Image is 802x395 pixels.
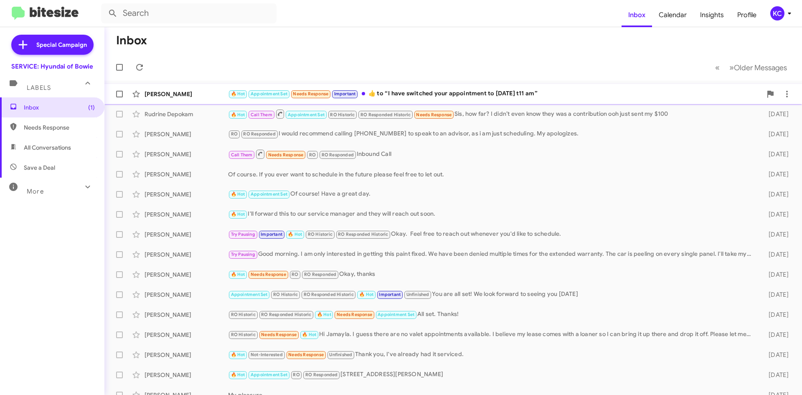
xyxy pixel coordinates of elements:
div: [DATE] [755,230,795,239]
span: RO [293,372,299,377]
div: [PERSON_NAME] [145,351,228,359]
div: [DATE] [755,331,795,339]
div: Good morning. I am only interested in getting this paint fixed. We have been denied multiple time... [228,250,755,259]
span: (1) [88,103,95,112]
span: Needs Response [261,332,297,337]
span: Call Them [251,112,272,117]
span: Labels [27,84,51,92]
span: Older Messages [734,63,787,72]
div: [DATE] [755,170,795,178]
div: I would recommend calling [PHONE_NUMBER] to speak to an advisor, as i am just scheduling. My apol... [228,129,755,139]
span: Needs Response [251,272,286,277]
div: [DATE] [755,110,795,118]
div: [PERSON_NAME] [145,130,228,138]
div: Okay, thanks [228,270,755,279]
button: Next [724,59,792,76]
span: RO [309,152,316,158]
span: Try Pausing [231,252,255,257]
span: All Conversations [24,143,71,152]
span: RO [292,272,298,277]
div: [DATE] [755,371,795,379]
span: Appointment Set [251,191,287,197]
div: [PERSON_NAME] [145,311,228,319]
span: Needs Response [337,312,372,317]
span: Try Pausing [231,232,255,237]
div: [DATE] [755,150,795,158]
div: ​👍​ to “ I have switched your appointment to [DATE] t11 am ” [228,89,762,99]
div: [PERSON_NAME] [145,270,228,279]
button: KC [763,6,793,20]
div: Sis, how far? I didn’t even know they was a contribution ooh just sent my $100 [228,109,755,119]
span: Important [261,232,282,237]
div: [PERSON_NAME] [145,170,228,178]
span: Unfinished [329,352,352,357]
a: Special Campaign [11,35,94,55]
span: RO Responded Historic [360,112,411,117]
span: Calendar [652,3,693,27]
a: Inbox [622,3,652,27]
span: RO [231,131,238,137]
div: [PERSON_NAME] [145,331,228,339]
span: RO Responded [322,152,354,158]
span: » [729,62,734,73]
button: Previous [710,59,725,76]
div: Of course. If you ever want to schedule in the future please feel free to let out. [228,170,755,178]
span: Inbox [24,103,95,112]
input: Search [101,3,277,23]
span: Appointment Set [251,91,287,97]
span: RO Responded [243,131,275,137]
span: Call Them [231,152,253,158]
div: [PERSON_NAME] [145,371,228,379]
div: [DATE] [755,291,795,299]
h1: Inbox [116,34,147,47]
div: [PERSON_NAME] [145,90,228,98]
div: [DATE] [755,351,795,359]
span: 🔥 Hot [231,372,245,377]
div: [DATE] [755,190,795,199]
span: 🔥 Hot [231,91,245,97]
span: RO Historic [231,312,256,317]
span: 🔥 Hot [231,112,245,117]
span: « [715,62,720,73]
div: All set. Thanks! [228,310,755,319]
span: Appointment Set [288,112,325,117]
span: RO Responded Historic [261,312,311,317]
span: 🔥 Hot [231,191,245,197]
div: [PERSON_NAME] [145,250,228,259]
span: RO Historic [308,232,332,237]
span: More [27,188,44,195]
span: 🔥 Hot [359,292,373,297]
div: Inbound Call [228,149,755,159]
div: You are all set! We look forward to seeing you [DATE] [228,290,755,299]
div: [PERSON_NAME] [145,190,228,199]
div: [PERSON_NAME] [145,291,228,299]
span: Appointment Set [231,292,268,297]
div: Of course! Have a great day. [228,189,755,199]
span: 🔥 Hot [231,352,245,357]
div: [DATE] [755,210,795,219]
span: RO Historic [330,112,355,117]
span: 🔥 Hot [302,332,316,337]
span: Important [334,91,356,97]
span: Save a Deal [24,163,55,172]
div: [DATE] [755,270,795,279]
div: [PERSON_NAME] [145,150,228,158]
div: Thank you, I've already had it serviced. [228,350,755,359]
div: Hi Jamayla. I guess there are no valet appointments available. I believe my lease comes with a lo... [228,330,755,339]
div: SERVICE: Hyundai of Bowie [11,62,93,71]
span: Appointment Set [251,372,287,377]
a: Profile [731,3,763,27]
span: Needs Response [293,91,328,97]
span: RO Responded Historic [304,292,354,297]
a: Insights [693,3,731,27]
div: [DATE] [755,130,795,138]
div: I'll forward this to our service manager and they will reach out soon. [228,209,755,219]
span: Needs Response [268,152,304,158]
span: Important [379,292,401,297]
span: Needs Response [416,112,452,117]
span: 🔥 Hot [317,312,331,317]
span: RO Historic [273,292,298,297]
div: [PERSON_NAME] [145,230,228,239]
